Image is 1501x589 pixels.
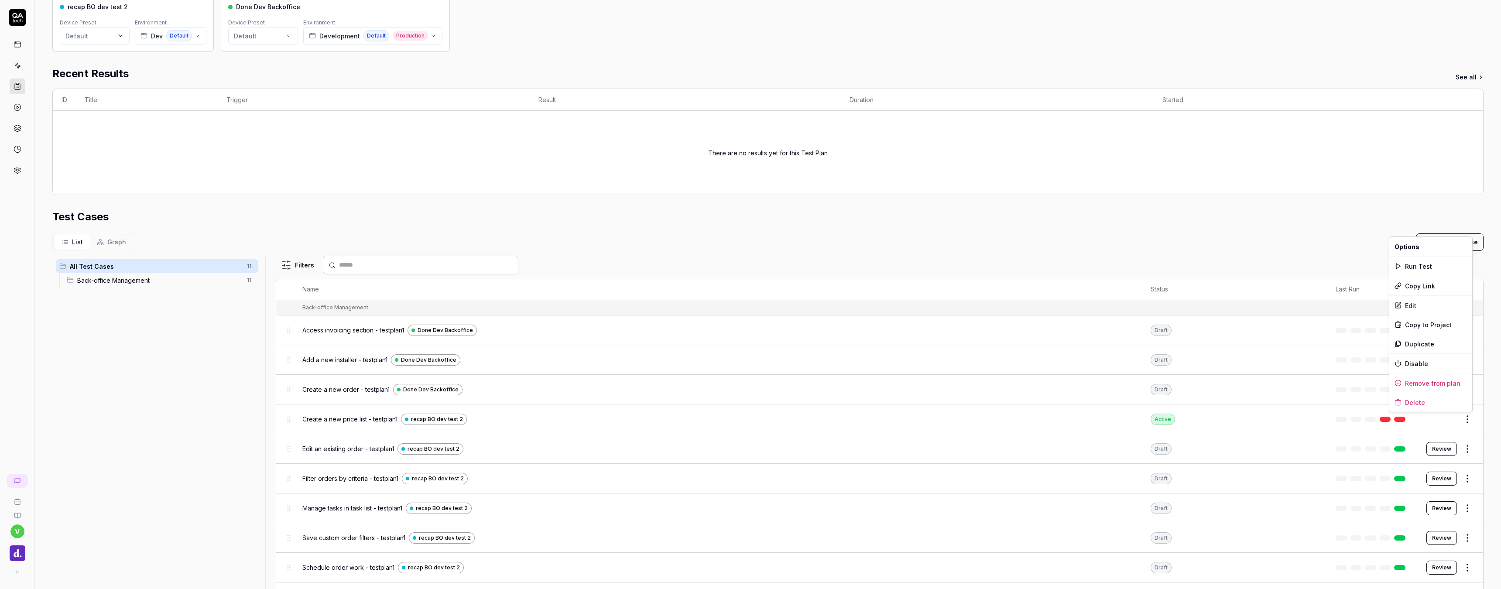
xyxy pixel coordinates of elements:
[1389,334,1472,353] div: Duplicate
[1389,354,1472,373] div: Disable
[1389,373,1472,393] div: Remove from plan
[1389,257,1472,276] div: Run Test
[1389,393,1472,412] div: Delete
[1389,276,1472,295] div: Copy Link
[1389,296,1472,315] a: Edit
[1395,242,1419,251] span: Options
[1405,320,1452,329] span: Copy to Project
